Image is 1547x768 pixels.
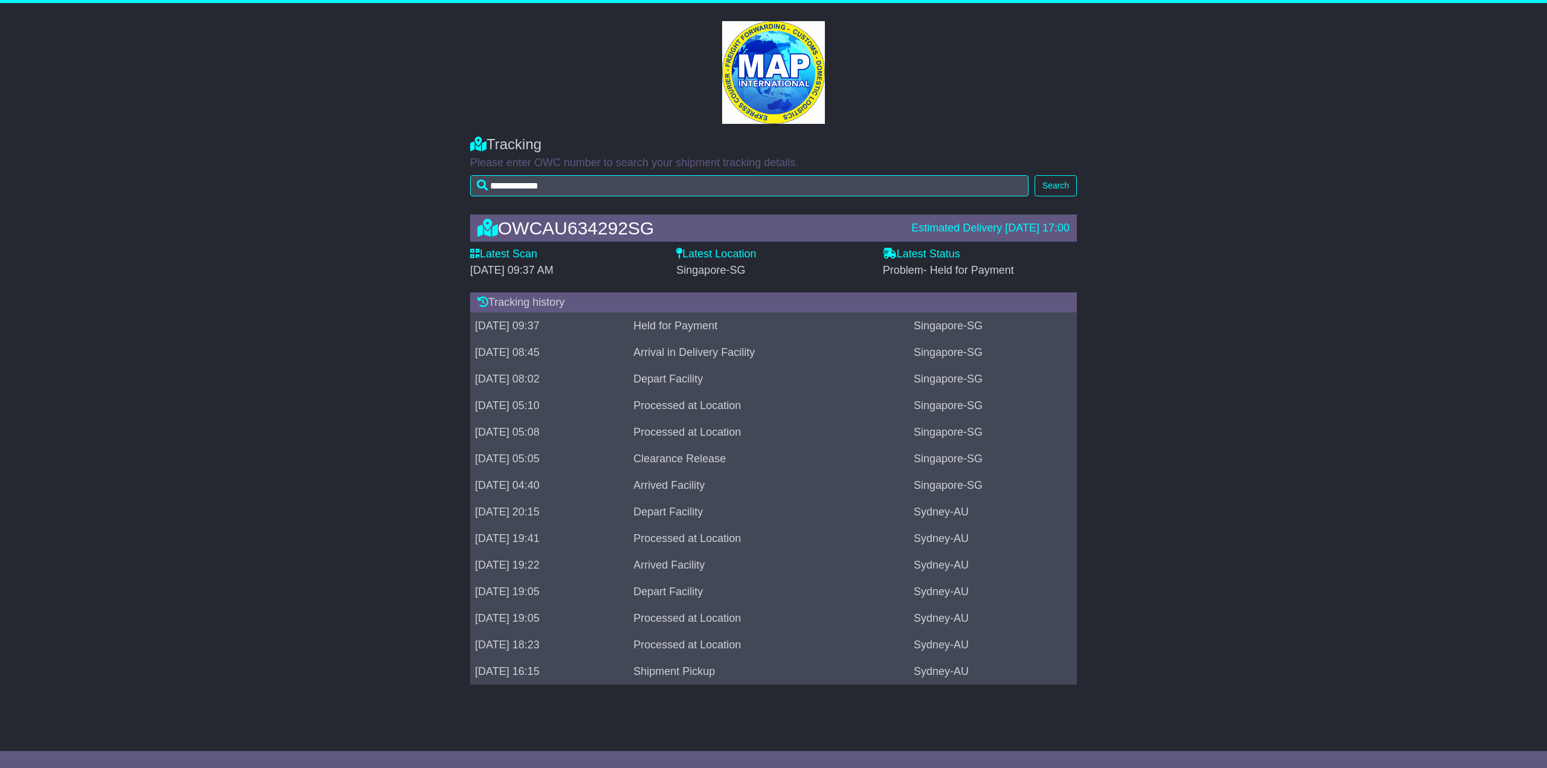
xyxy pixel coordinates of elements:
td: Singapore-SG [909,419,1077,446]
span: - Held for Payment [923,264,1014,276]
td: [DATE] 05:10 [470,393,628,419]
label: Latest Location [676,248,756,261]
td: Arrival in Delivery Facility [628,340,909,366]
td: [DATE] 04:40 [470,473,628,499]
span: Problem [883,264,1014,276]
td: Sydney-AU [909,499,1077,526]
td: [DATE] 09:37 [470,313,628,340]
td: Depart Facility [628,499,909,526]
p: Please enter OWC number to search your shipment tracking details. [470,157,1077,170]
td: Clearance Release [628,446,909,473]
td: [DATE] 19:05 [470,579,628,605]
td: Singapore-SG [909,313,1077,340]
td: Singapore-SG [909,473,1077,499]
td: Arrived Facility [628,473,909,499]
td: Shipment Pickup [628,659,909,685]
td: [DATE] 05:05 [470,446,628,473]
td: Depart Facility [628,579,909,605]
img: GetCustomerLogo [722,21,825,124]
td: Singapore-SG [909,446,1077,473]
td: Processed at Location [628,605,909,632]
td: Singapore-SG [909,340,1077,366]
td: [DATE] 20:15 [470,499,628,526]
td: Sydney-AU [909,632,1077,659]
td: Sydney-AU [909,552,1077,579]
td: Processed at Location [628,632,909,659]
td: Sydney-AU [909,659,1077,685]
label: Latest Status [883,248,960,261]
label: Latest Scan [470,248,537,261]
td: [DATE] 19:41 [470,526,628,552]
td: [DATE] 18:23 [470,632,628,659]
td: Processed at Location [628,393,909,419]
td: Processed at Location [628,419,909,446]
td: [DATE] 08:02 [470,366,628,393]
div: Tracking [470,136,1077,153]
td: [DATE] 19:22 [470,552,628,579]
td: Sydney-AU [909,605,1077,632]
td: [DATE] 19:05 [470,605,628,632]
td: [DATE] 16:15 [470,659,628,685]
div: OWCAU634292SG [471,218,905,238]
td: Depart Facility [628,366,909,393]
td: Arrived Facility [628,552,909,579]
div: Estimated Delivery [DATE] 17:00 [911,222,1070,235]
td: Processed at Location [628,526,909,552]
span: [DATE] 09:37 AM [470,264,554,276]
td: Sydney-AU [909,526,1077,552]
td: [DATE] 08:45 [470,340,628,366]
td: Sydney-AU [909,579,1077,605]
td: Held for Payment [628,313,909,340]
div: Tracking history [470,292,1077,313]
button: Search [1035,175,1077,196]
td: Singapore-SG [909,366,1077,393]
span: Singapore-SG [676,264,745,276]
td: Singapore-SG [909,393,1077,419]
td: [DATE] 05:08 [470,419,628,446]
